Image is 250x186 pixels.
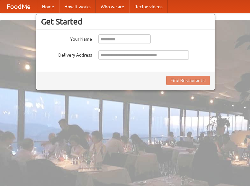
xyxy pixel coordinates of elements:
[41,50,92,58] label: Delivery Address
[41,34,92,42] label: Your Name
[129,0,168,13] a: Recipe videos
[166,76,210,85] button: Find Restaurants!
[0,0,37,13] a: FoodMe
[37,0,59,13] a: Home
[96,0,129,13] a: Who we are
[41,17,210,26] h3: Get Started
[59,0,96,13] a: How it works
